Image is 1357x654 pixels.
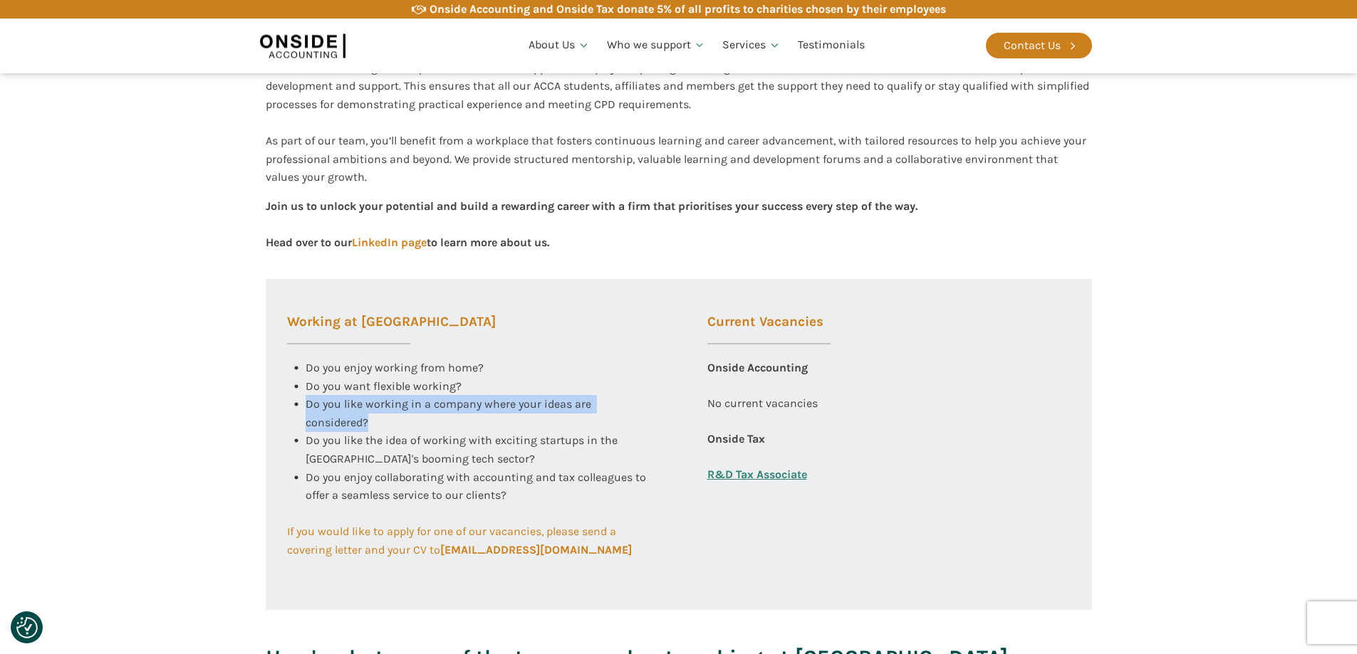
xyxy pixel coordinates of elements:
[306,433,620,465] span: Do you like the idea of working with exciting startups in the [GEOGRAPHIC_DATA]'s booming tech se...
[440,543,632,557] b: [EMAIL_ADDRESS][DOMAIN_NAME]
[306,379,462,393] span: Do you want flexible working?
[287,315,496,344] h3: Working at [GEOGRAPHIC_DATA]
[1004,36,1061,55] div: Contact Us
[707,315,831,344] h3: Current Vacancies
[287,522,650,559] a: If you would like to apply for one of our vacancies, please send a covering letter and your CV to...
[16,617,38,638] button: Consent Preferences
[789,21,873,70] a: Testimonials
[266,59,1092,186] div: At Onside Accounting, we are proud to be an ACCA Approved Employer, a prestigious recognition tha...
[260,29,345,62] img: Onside Accounting
[352,236,427,249] a: LinkedIn page
[707,430,765,465] div: Onside Tax
[266,197,917,250] div: Join us to unlock your potential and build a rewarding career with a firm that prioritises your s...
[986,33,1092,58] a: Contact Us
[598,21,714,70] a: Who we support
[707,359,808,394] div: Onside Accounting
[707,394,818,430] div: No current vacancies
[306,361,484,374] span: Do you enjoy working from home?
[306,397,594,429] span: Do you like working in a company where your ideas are considered?
[714,21,789,70] a: Services
[306,470,649,502] span: Do you enjoy collaborating with accounting and tax colleagues to offer a seamless service to our ...
[16,617,38,638] img: Revisit consent button
[707,465,807,484] a: R&D Tax Associate
[520,21,598,70] a: About Us
[287,524,632,557] span: If you would like to apply for one of our vacancies, please send a covering letter and your CV to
